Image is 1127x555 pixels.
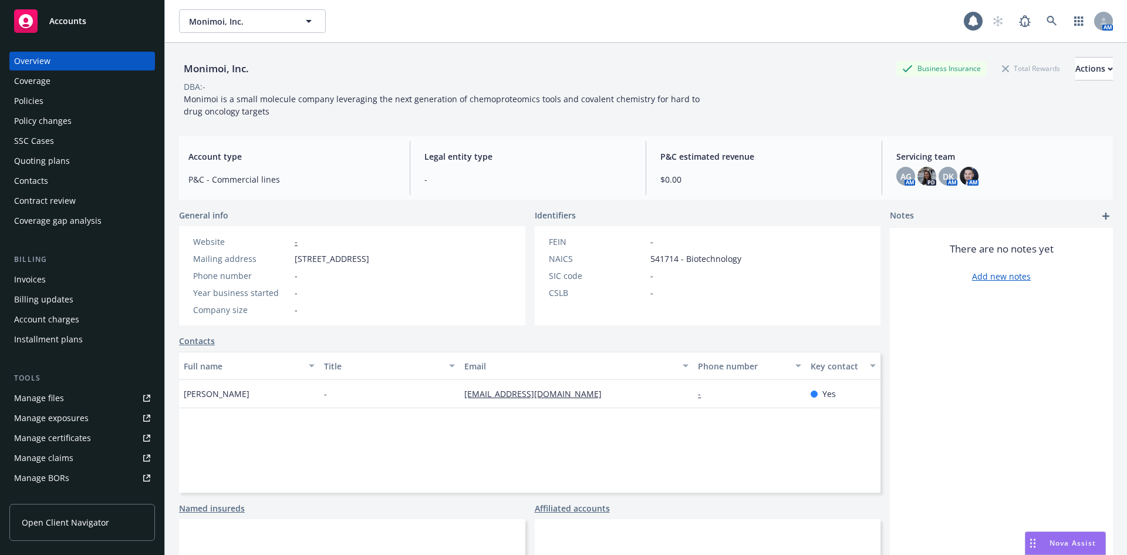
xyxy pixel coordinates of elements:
[14,171,48,190] div: Contacts
[14,290,73,309] div: Billing updates
[549,253,646,265] div: NAICS
[9,132,155,150] a: SSC Cases
[14,132,54,150] div: SSC Cases
[9,310,155,329] a: Account charges
[917,167,936,186] img: photo
[14,52,50,70] div: Overview
[9,171,155,190] a: Contacts
[9,92,155,110] a: Policies
[1075,57,1113,80] button: Actions
[188,150,396,163] span: Account type
[9,409,155,428] span: Manage exposures
[179,352,319,380] button: Full name
[9,191,155,210] a: Contract review
[14,489,103,507] div: Summary of insurance
[9,52,155,70] a: Overview
[9,72,155,90] a: Coverage
[14,72,50,90] div: Coverage
[650,253,741,265] span: 541714 - Biotechnology
[9,449,155,467] a: Manage claims
[14,389,64,408] div: Manage files
[9,330,155,349] a: Installment plans
[14,152,70,170] div: Quoting plans
[179,335,215,347] a: Contacts
[1040,9,1064,33] a: Search
[295,236,298,247] a: -
[1025,532,1040,554] div: Drag to move
[193,253,290,265] div: Mailing address
[972,270,1031,282] a: Add new notes
[9,372,155,384] div: Tools
[9,270,155,289] a: Invoices
[900,170,912,183] span: AG
[1025,532,1106,555] button: Nova Assist
[1050,538,1096,548] span: Nova Assist
[184,80,205,93] div: DBA: -
[960,167,978,186] img: photo
[179,502,245,514] a: Named insureds
[9,469,155,487] a: Manage BORs
[650,270,653,282] span: -
[14,112,72,130] div: Policy changes
[464,388,611,399] a: [EMAIL_ADDRESS][DOMAIN_NAME]
[179,9,326,33] button: Monimoi, Inc.
[188,173,396,186] span: P&C - Commercial lines
[14,211,102,230] div: Coverage gap analysis
[9,152,155,170] a: Quoting plans
[14,469,69,487] div: Manage BORs
[549,287,646,299] div: CSLB
[9,5,155,38] a: Accounts
[179,61,254,76] div: Monimoi, Inc.
[986,9,1010,33] a: Start snowing
[822,388,836,400] span: Yes
[811,360,863,372] div: Key contact
[1013,9,1037,33] a: Report a Bug
[460,352,693,380] button: Email
[193,304,290,316] div: Company size
[324,360,442,372] div: Title
[9,112,155,130] a: Policy changes
[549,236,646,248] div: FEIN
[549,270,646,282] div: SIC code
[650,287,653,299] span: -
[693,352,805,380] button: Phone number
[49,16,86,26] span: Accounts
[896,61,987,76] div: Business Insurance
[896,150,1104,163] span: Servicing team
[14,270,46,289] div: Invoices
[9,254,155,265] div: Billing
[424,150,632,163] span: Legal entity type
[14,409,89,428] div: Manage exposures
[14,191,76,210] div: Contract review
[9,489,155,507] a: Summary of insurance
[996,61,1066,76] div: Total Rewards
[535,209,576,221] span: Identifiers
[9,290,155,309] a: Billing updates
[179,209,228,221] span: General info
[14,429,91,448] div: Manage certificates
[660,150,868,163] span: P&C estimated revenue
[14,449,73,467] div: Manage claims
[464,360,676,372] div: Email
[324,388,327,400] span: -
[193,287,290,299] div: Year business started
[193,270,290,282] div: Phone number
[535,502,610,514] a: Affiliated accounts
[189,15,291,28] span: Monimoi, Inc.
[14,330,83,349] div: Installment plans
[698,388,710,399] a: -
[14,92,43,110] div: Policies
[806,352,880,380] button: Key contact
[890,209,914,223] span: Notes
[295,304,298,316] span: -
[193,236,290,248] div: Website
[295,270,298,282] span: -
[295,253,369,265] span: [STREET_ADDRESS]
[424,173,632,186] span: -
[9,389,155,408] a: Manage files
[184,388,249,400] span: [PERSON_NAME]
[319,352,460,380] button: Title
[184,93,702,117] span: Monimoi is a small molecule company leveraging the next generation of chemoproteomics tools and c...
[295,287,298,299] span: -
[1067,9,1091,33] a: Switch app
